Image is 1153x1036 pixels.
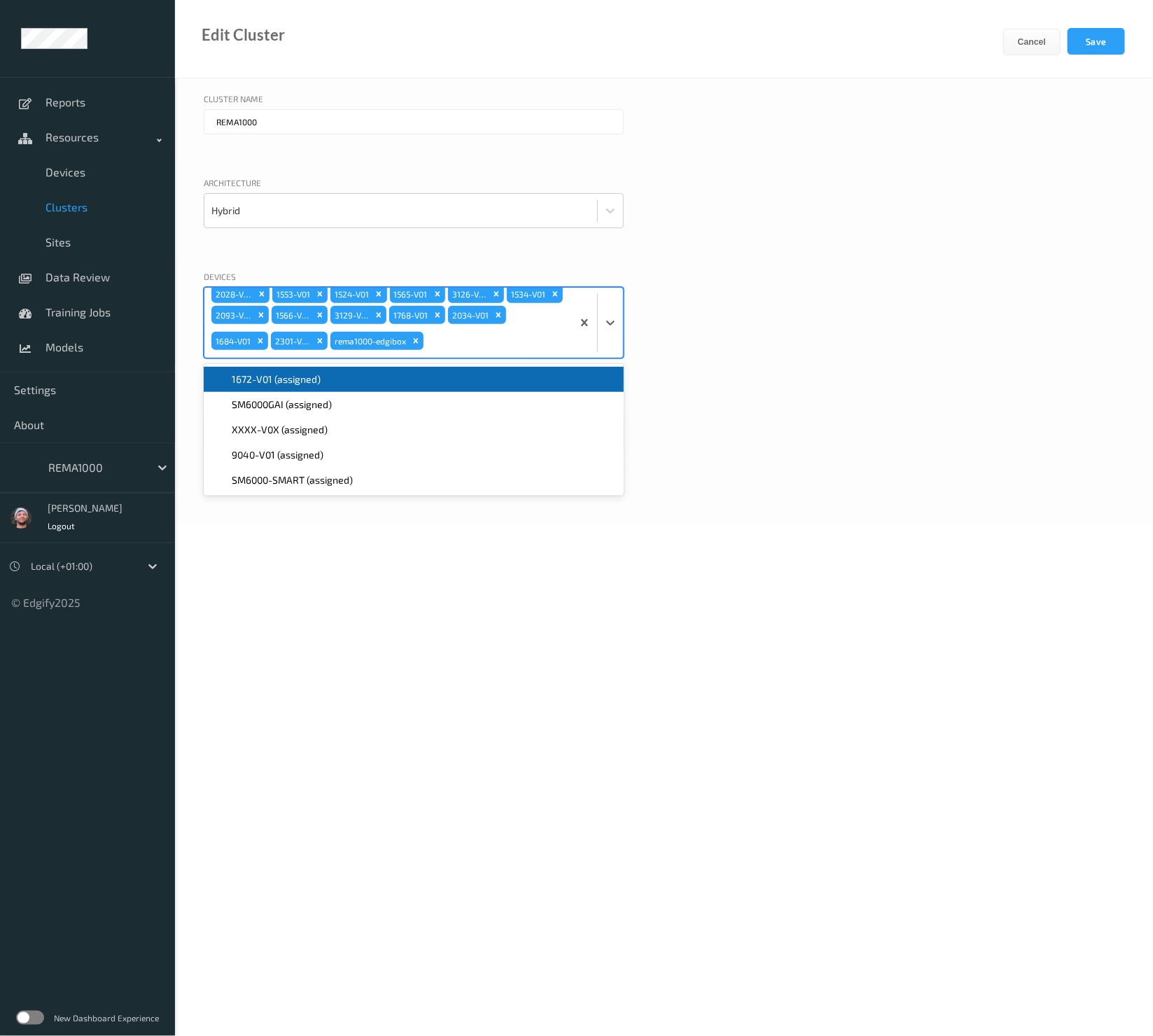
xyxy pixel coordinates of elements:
span: SM6000-SMART (assigned) [232,473,353,487]
div: Remove 2093-V01 [253,306,269,324]
span: SM6000GAI (assigned) [232,398,332,412]
div: rema1000-edgibox [330,332,408,350]
div: Edit Cluster [202,28,285,42]
div: 1553-V01 [272,285,312,303]
div: Remove 3129-V01 [371,306,386,324]
span: 9040-V01 (assigned) [232,448,323,462]
div: 1534-V01 [507,285,547,303]
div: 1684-V01 [211,332,253,350]
div: Remove 1553-V01 [312,285,328,303]
div: Remove 1768-V01 [430,306,445,324]
div: 2034-V01 [448,306,491,324]
div: 2093-V01 [211,306,253,324]
button: Cancel [1003,29,1061,55]
div: 3126-V01 [448,285,489,303]
div: Remove 1524-V01 [371,285,386,303]
div: Cluster Name [204,92,624,109]
div: Remove 2028-V01 [254,285,270,303]
div: Remove 3126-V01 [489,285,504,303]
div: Remove rema1000-edgibox [408,332,424,350]
span: XXXX-V0X (assigned) [232,423,328,437]
div: 1524-V01 [330,285,371,303]
div: Remove 1565-V01 [430,285,445,303]
div: 1566-V01 [272,306,312,324]
div: Architecture [204,176,624,193]
div: Remove 2301-V01 [312,332,328,350]
div: 3129-V01 [330,306,371,324]
div: Remove 2034-V01 [491,306,506,324]
div: 1768-V01 [389,306,430,324]
button: Save [1068,28,1125,55]
span: 1672-V01 (assigned) [232,372,321,386]
div: 2028-V01 [211,285,254,303]
div: Remove 1534-V01 [547,285,563,303]
div: 2301-V01 [271,332,312,350]
div: Remove 1566-V01 [312,306,328,324]
div: 1565-V01 [390,285,430,303]
div: Devices [204,270,624,287]
div: Remove 1684-V01 [253,332,268,350]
